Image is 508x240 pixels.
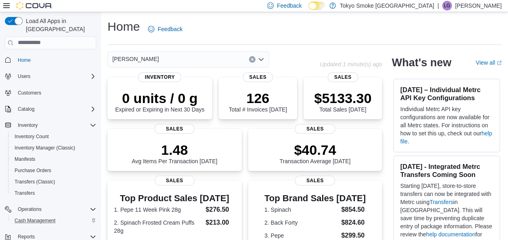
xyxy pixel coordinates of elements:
dt: 1. Spinach [264,206,338,214]
span: Inventory [18,122,38,128]
p: [PERSON_NAME] [455,1,502,11]
dt: 1. Pepe 11 Week Pink 28g [114,206,202,214]
dd: $824.60 [341,218,366,227]
button: Operations [2,204,99,215]
a: Feedback [145,21,185,37]
button: Operations [15,204,45,214]
p: | [437,1,439,11]
button: Catalog [15,104,38,114]
div: Transaction Average [DATE] [280,142,351,164]
span: Catalog [15,104,96,114]
div: Total Sales [DATE] [314,90,371,113]
p: Individual Metrc API key configurations are now available for all Metrc states. For instructions ... [400,105,493,145]
a: Customers [15,88,44,98]
button: Open list of options [258,56,264,63]
span: Customers [18,90,41,96]
span: Transfers [11,188,96,198]
a: Transfers [11,188,38,198]
a: help documentation [426,231,475,238]
h3: Top Brand Sales [DATE] [264,194,366,203]
svg: External link [497,61,502,65]
span: Inventory Count [11,132,96,141]
span: LG [444,1,450,11]
div: Logan Gardner [442,1,452,11]
button: Home [2,54,99,66]
span: Feedback [277,2,301,10]
span: Sales [154,176,194,185]
p: 0 units / 0 g [115,90,204,106]
span: Catalog [18,106,34,112]
button: Transfers (Classic) [8,176,99,187]
dt: 2. Back Forty [264,219,338,227]
h3: [DATE] - Integrated Metrc Transfers Coming Soon [400,162,493,179]
div: Avg Items Per Transaction [DATE] [132,142,217,164]
a: Home [15,55,34,65]
h2: What's new [392,56,451,69]
button: Transfers [8,187,99,199]
span: Inventory [138,72,181,82]
dt: 2. Spinach Frosted Cream Puffs 28g [114,219,202,235]
p: 1.48 [132,142,217,158]
span: Load All Apps in [GEOGRAPHIC_DATA] [23,17,96,33]
span: Feedback [158,25,182,33]
button: Users [2,71,99,82]
a: Inventory Manager (Classic) [11,143,78,153]
a: Transfers (Classic) [11,177,58,187]
button: Inventory Manager (Classic) [8,142,99,154]
span: Sales [154,124,194,134]
span: Inventory [15,120,96,130]
span: Users [15,72,96,81]
button: Clear input [249,56,255,63]
span: Operations [15,204,96,214]
a: Manifests [11,154,38,164]
dt: 3. Pepe [264,232,338,240]
p: $5133.30 [314,90,371,106]
span: Sales [243,72,273,82]
h3: Top Product Sales [DATE] [114,194,235,203]
a: Purchase Orders [11,166,55,175]
span: Transfers (Classic) [15,179,55,185]
p: Tokyo Smoke [GEOGRAPHIC_DATA] [340,1,434,11]
button: Inventory [2,120,99,131]
span: Users [18,73,30,80]
a: help file [400,130,492,145]
span: Manifests [15,156,35,162]
span: Cash Management [15,217,55,224]
p: $40.74 [280,142,351,158]
span: Customers [15,88,96,98]
dd: $213.00 [206,218,235,227]
div: Total # Invoices [DATE] [229,90,287,113]
a: Transfers [430,199,453,205]
button: Inventory Count [8,131,99,142]
button: Cash Management [8,215,99,226]
span: Home [18,57,31,63]
input: Dark Mode [308,2,325,10]
button: Customers [2,87,99,99]
span: Transfers [15,190,35,196]
span: Operations [18,206,42,213]
h1: Home [108,19,140,35]
button: Purchase Orders [8,165,99,176]
span: Purchase Orders [11,166,96,175]
span: Cash Management [11,216,96,225]
dd: $854.50 [341,205,366,215]
span: Sales [295,176,335,185]
h3: [DATE] – Individual Metrc API Key Configurations [400,86,493,102]
a: Inventory Count [11,132,52,141]
span: Sales [295,124,335,134]
img: Cova [16,2,53,10]
a: Cash Management [11,216,59,225]
span: Inventory Manager (Classic) [15,145,75,151]
span: Sales [328,72,358,82]
span: Home [15,55,96,65]
span: Reports [18,234,35,240]
span: Inventory Manager (Classic) [11,143,96,153]
span: Purchase Orders [15,167,51,174]
span: Manifests [11,154,96,164]
a: View allExternal link [476,59,502,66]
button: Inventory [15,120,41,130]
button: Catalog [2,103,99,115]
button: Users [15,72,34,81]
span: Transfers (Classic) [11,177,96,187]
